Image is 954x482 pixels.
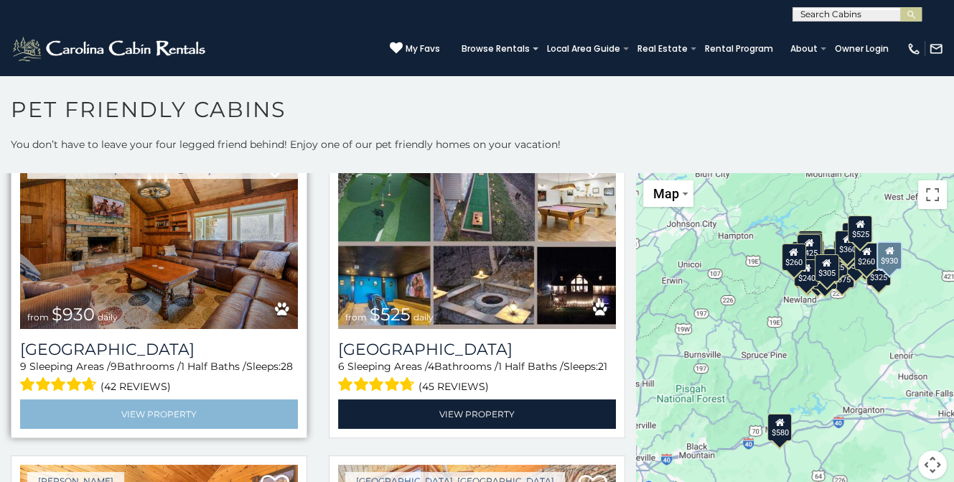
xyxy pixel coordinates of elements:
div: $305 [814,254,838,282]
div: $325 [798,233,822,260]
span: 28 [281,360,293,373]
span: 9 [111,360,117,373]
div: $525 [848,215,872,243]
div: $325 [866,259,891,286]
a: View Property [338,399,616,429]
span: Map [653,186,679,201]
a: Local Area Guide [540,39,627,59]
span: (45 reviews) [418,377,489,396]
span: (42 reviews) [100,377,171,396]
div: $425 [796,234,820,261]
span: daily [98,312,118,323]
a: [GEOGRAPHIC_DATA] [20,340,298,359]
a: My Favs [390,42,440,56]
a: View Property [20,399,298,429]
span: 6 [338,360,345,373]
img: Appalachian Mountain Lodge [20,143,298,329]
img: Wildlife Manor [338,143,616,329]
img: mail-regular-white.png [929,42,943,56]
a: Real Estate [630,39,695,59]
span: daily [413,312,434,323]
img: White-1-2.png [11,34,210,63]
a: Appalachian Mountain Lodge from $930 daily [20,143,298,329]
button: Toggle fullscreen view [918,180,947,209]
div: Sleeping Areas / Bathrooms / Sleeps: [338,359,616,396]
h3: Wildlife Manor [338,340,616,359]
div: $930 [876,241,902,270]
span: My Favs [406,42,440,55]
h3: Appalachian Mountain Lodge [20,340,298,359]
a: Wildlife Manor from $525 daily [338,143,616,329]
a: Browse Rentals [454,39,537,59]
img: phone-regular-white.png [907,42,921,56]
span: 1 Half Baths / [181,360,246,373]
div: $260 [781,244,805,271]
div: $580 [767,414,792,441]
button: Change map style [643,180,693,207]
span: $525 [370,304,411,325]
a: Owner Login [828,39,896,59]
span: $930 [52,304,95,325]
span: from [345,312,367,323]
div: $325 [798,231,823,258]
div: Sleeping Areas / Bathrooms / Sleeps: [20,359,298,396]
span: 4 [428,360,434,373]
div: $240 [794,259,818,287]
div: $360 [835,231,859,258]
button: Map camera controls [918,450,947,479]
span: from [27,312,49,323]
span: 1 Half Baths / [498,360,563,373]
span: 21 [598,360,607,373]
span: 9 [20,360,27,373]
a: Rental Program [698,39,780,59]
div: $325 [823,249,847,276]
a: [GEOGRAPHIC_DATA] [338,340,616,359]
a: About [783,39,825,59]
div: $260 [854,243,878,270]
